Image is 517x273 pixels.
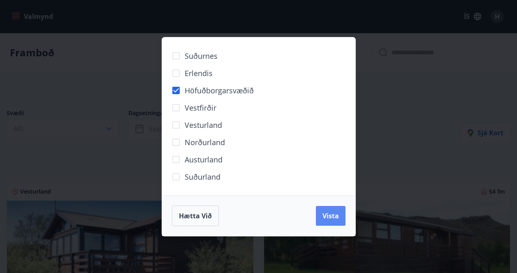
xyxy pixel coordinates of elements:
[316,206,345,226] button: Vista
[172,206,219,226] button: Hætta við
[185,102,216,113] span: Vestfirðir
[179,211,212,220] span: Hætta við
[185,120,222,130] span: Vesturland
[185,85,254,96] span: Höfuðborgarsvæðið
[322,211,339,220] span: Vista
[185,137,225,148] span: Norðurland
[185,154,223,165] span: Austurland
[185,51,218,61] span: Suðurnes
[185,68,213,79] span: Erlendis
[185,171,220,182] span: Suðurland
